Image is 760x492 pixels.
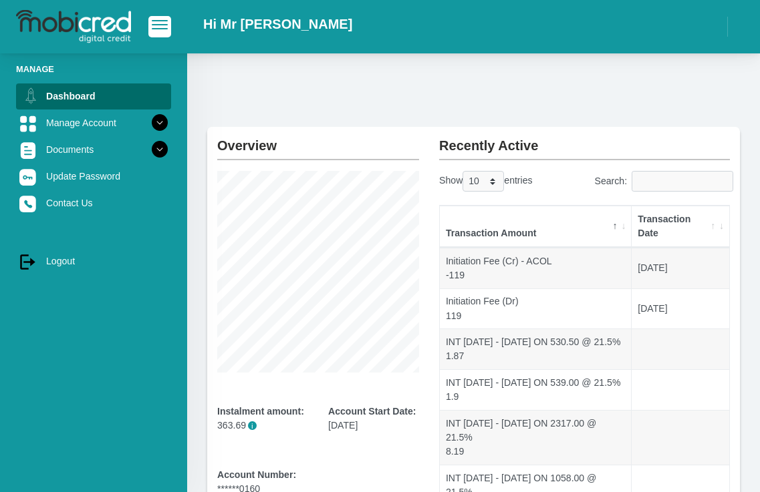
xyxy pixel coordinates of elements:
[16,63,171,75] li: Manage
[440,328,632,369] td: INT [DATE] - [DATE] ON 530.50 @ 21.5% 1.87
[16,83,171,109] a: Dashboard
[217,419,308,433] p: 363.69
[440,369,632,410] td: INT [DATE] - [DATE] ON 539.00 @ 21.5% 1.9
[16,10,131,43] img: logo-mobicred.svg
[16,137,171,162] a: Documents
[632,288,729,329] td: [DATE]
[463,171,504,192] select: Showentries
[632,206,729,248] th: Transaction Date: activate to sort column ascending
[440,288,632,329] td: Initiation Fee (Dr) 119
[16,190,171,216] a: Contact Us
[328,405,419,433] div: [DATE]
[440,248,632,288] td: Initiation Fee (Cr) - ACOL -119
[328,406,416,417] b: Account Start Date:
[16,110,171,136] a: Manage Account
[439,171,532,192] label: Show entries
[248,421,257,430] span: i
[217,469,296,480] b: Account Number:
[439,127,730,154] h2: Recently Active
[632,248,729,288] td: [DATE]
[16,248,171,274] a: Logout
[595,171,730,192] label: Search:
[203,16,352,32] h2: Hi Mr [PERSON_NAME]
[440,410,632,465] td: INT [DATE] - [DATE] ON 2317.00 @ 21.5% 8.19
[632,171,733,192] input: Search:
[440,206,632,248] th: Transaction Amount: activate to sort column descending
[16,164,171,189] a: Update Password
[217,127,419,154] h2: Overview
[217,406,304,417] b: Instalment amount:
